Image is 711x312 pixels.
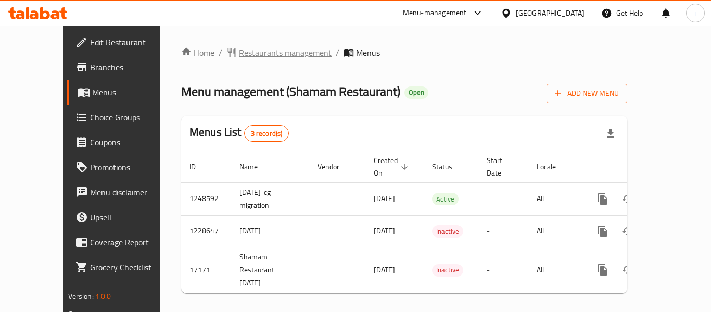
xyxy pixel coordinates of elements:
[404,88,428,97] span: Open
[219,46,222,59] li: /
[189,124,289,142] h2: Menus List
[336,46,339,59] li: /
[555,87,619,100] span: Add New Menu
[226,46,332,59] a: Restaurants management
[478,182,528,215] td: -
[478,247,528,293] td: -
[90,136,173,148] span: Coupons
[590,219,615,244] button: more
[404,86,428,99] div: Open
[90,161,173,173] span: Promotions
[318,160,353,173] span: Vendor
[67,105,182,130] a: Choice Groups
[516,7,585,19] div: [GEOGRAPHIC_DATA]
[67,80,182,105] a: Menus
[615,257,640,282] button: Change Status
[590,186,615,211] button: more
[615,219,640,244] button: Change Status
[68,290,94,303] span: Version:
[239,160,271,173] span: Name
[487,154,516,179] span: Start Date
[537,160,569,173] span: Locale
[528,247,582,293] td: All
[374,224,395,238] span: [DATE]
[231,182,309,215] td: [DATE]-cg migration
[181,46,214,59] a: Home
[432,160,466,173] span: Status
[403,7,467,19] div: Menu-management
[67,230,182,255] a: Coverage Report
[181,80,400,103] span: Menu management ( Shamam Restaurant )
[181,182,231,215] td: 1248592
[90,111,173,123] span: Choice Groups
[67,55,182,80] a: Branches
[231,247,309,293] td: Shamam Restaurant [DATE]
[590,257,615,282] button: more
[181,151,699,293] table: enhanced table
[181,46,627,59] nav: breadcrumb
[244,125,289,142] div: Total records count
[189,160,209,173] span: ID
[181,215,231,247] td: 1228647
[90,186,173,198] span: Menu disclaimer
[67,255,182,280] a: Grocery Checklist
[432,226,463,238] span: Inactive
[356,46,380,59] span: Menus
[528,182,582,215] td: All
[90,61,173,73] span: Branches
[90,211,173,223] span: Upsell
[582,151,699,183] th: Actions
[181,247,231,293] td: 17171
[374,263,395,277] span: [DATE]
[528,215,582,247] td: All
[239,46,332,59] span: Restaurants management
[432,193,459,205] span: Active
[432,264,463,277] div: Inactive
[67,130,182,155] a: Coupons
[95,290,111,303] span: 1.0.0
[547,84,627,103] button: Add New Menu
[67,205,182,230] a: Upsell
[615,186,640,211] button: Change Status
[92,86,173,98] span: Menus
[245,129,289,139] span: 3 record(s)
[90,36,173,48] span: Edit Restaurant
[231,215,309,247] td: [DATE]
[478,215,528,247] td: -
[374,192,395,205] span: [DATE]
[598,121,623,146] div: Export file
[67,180,182,205] a: Menu disclaimer
[694,7,696,19] span: i
[432,264,463,276] span: Inactive
[90,236,173,248] span: Coverage Report
[67,155,182,180] a: Promotions
[374,154,411,179] span: Created On
[90,261,173,273] span: Grocery Checklist
[67,30,182,55] a: Edit Restaurant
